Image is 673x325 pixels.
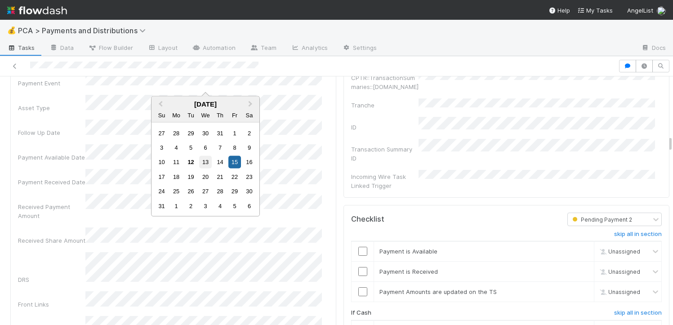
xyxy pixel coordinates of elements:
[18,79,85,88] div: Payment Event
[228,127,241,139] div: Choose Friday, August 1st, 2025
[228,170,241,183] div: Choose Friday, August 22nd, 2025
[351,101,419,110] div: Tranche
[18,275,85,284] div: DRS
[243,200,255,212] div: Choose Saturday, September 6th, 2025
[170,142,183,154] div: Choose Monday, August 4th, 2025
[18,236,85,245] div: Received Share Amount
[156,109,168,121] div: Sunday
[243,156,255,168] div: Choose Saturday, August 16th, 2025
[18,26,150,35] span: PCA > Payments and Distributions
[214,170,226,183] div: Choose Thursday, August 21st, 2025
[614,231,662,241] a: skip all in section
[244,98,259,112] button: Next Month
[214,127,226,139] div: Choose Thursday, July 31st, 2025
[185,185,197,197] div: Choose Tuesday, August 26th, 2025
[351,123,419,132] div: ID
[597,268,640,275] span: Unassigned
[614,309,662,320] a: skip all in section
[577,6,613,15] a: My Tasks
[185,109,197,121] div: Tuesday
[214,156,226,168] div: Choose Thursday, August 14th, 2025
[199,200,211,212] div: Choose Wednesday, September 3rd, 2025
[170,109,183,121] div: Monday
[214,185,226,197] div: Choose Thursday, August 28th, 2025
[151,96,260,217] div: Choose Date
[351,145,419,163] div: Transaction Summary ID
[570,216,632,223] span: Pending Payment 2
[170,156,183,168] div: Choose Monday, August 11th, 2025
[170,185,183,197] div: Choose Monday, August 25th, 2025
[351,172,419,190] div: Incoming Wire Task Linked Trigger
[379,288,497,295] span: Payment Amounts are updated on the TS
[185,170,197,183] div: Choose Tuesday, August 19th, 2025
[214,109,226,121] div: Thursday
[379,268,438,275] span: Payment is Received
[228,142,241,154] div: Choose Friday, August 8th, 2025
[627,7,653,14] span: AngelList
[18,128,85,137] div: Follow Up Date
[154,125,256,213] div: Month August, 2025
[199,185,211,197] div: Choose Wednesday, August 27th, 2025
[351,309,371,316] h6: If Cash
[185,200,197,212] div: Choose Tuesday, September 2nd, 2025
[156,142,168,154] div: Choose Sunday, August 3rd, 2025
[7,3,67,18] img: logo-inverted-e16ddd16eac7371096b0.svg
[657,6,666,15] img: avatar_e7d5656d-bda2-4d83-89d6-b6f9721f96bd.png
[597,248,640,255] span: Unassigned
[156,200,168,212] div: Choose Sunday, August 31st, 2025
[7,43,35,52] span: Tasks
[170,200,183,212] div: Choose Monday, September 1st, 2025
[243,41,284,56] a: Team
[156,170,168,183] div: Choose Sunday, August 17th, 2025
[335,41,384,56] a: Settings
[81,41,140,56] a: Flow Builder
[243,185,255,197] div: Choose Saturday, August 30th, 2025
[214,200,226,212] div: Choose Thursday, September 4th, 2025
[214,142,226,154] div: Choose Thursday, August 7th, 2025
[185,156,197,168] div: Choose Tuesday, August 12th, 2025
[614,231,662,238] h6: skip all in section
[18,153,85,162] div: Payment Available Date
[634,41,673,56] a: Docs
[199,170,211,183] div: Choose Wednesday, August 20th, 2025
[185,142,197,154] div: Choose Tuesday, August 5th, 2025
[577,7,613,14] span: My Tasks
[228,185,241,197] div: Choose Friday, August 29th, 2025
[42,41,81,56] a: Data
[379,248,437,255] span: Payment is Available
[199,109,211,121] div: Wednesday
[18,300,85,309] div: Front Links
[243,109,255,121] div: Saturday
[199,142,211,154] div: Choose Wednesday, August 6th, 2025
[170,170,183,183] div: Choose Monday, August 18th, 2025
[228,156,241,168] div: Choose Friday, August 15th, 2025
[88,43,133,52] span: Flow Builder
[351,215,384,224] h5: Checklist
[243,142,255,154] div: Choose Saturday, August 9th, 2025
[243,127,255,139] div: Choose Saturday, August 2nd, 2025
[156,127,168,139] div: Choose Sunday, July 27th, 2025
[185,41,243,56] a: Automation
[597,289,640,295] span: Unassigned
[18,178,85,187] div: Payment Received Date
[18,202,85,220] div: Received Payment Amount
[284,41,335,56] a: Analytics
[156,156,168,168] div: Choose Sunday, August 10th, 2025
[243,170,255,183] div: Choose Saturday, August 23rd, 2025
[152,98,167,112] button: Previous Month
[199,127,211,139] div: Choose Wednesday, July 30th, 2025
[7,27,16,34] span: 💰
[18,103,85,112] div: Asset Type
[152,100,259,108] div: [DATE]
[548,6,570,15] div: Help
[185,127,197,139] div: Choose Tuesday, July 29th, 2025
[156,185,168,197] div: Choose Sunday, August 24th, 2025
[140,41,185,56] a: Layout
[228,109,241,121] div: Friday
[170,127,183,139] div: Choose Monday, July 28th, 2025
[228,200,241,212] div: Choose Friday, September 5th, 2025
[614,309,662,316] h6: skip all in section
[351,73,419,91] div: CPTR::TransactionSummaries::[DOMAIN_NAME]
[199,156,211,168] div: Choose Wednesday, August 13th, 2025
